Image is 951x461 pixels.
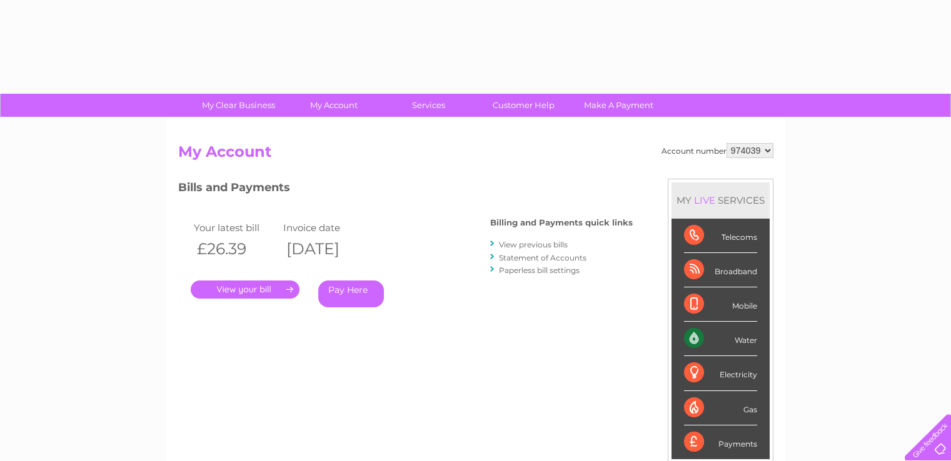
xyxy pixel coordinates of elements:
[684,391,757,425] div: Gas
[191,236,281,262] th: £26.39
[662,143,773,158] div: Account number
[490,218,633,227] h4: Billing and Payments quick links
[499,265,580,275] a: Paperless bill settings
[499,240,568,249] a: View previous bills
[684,322,757,356] div: Water
[178,179,633,201] h3: Bills and Payments
[280,219,370,236] td: Invoice date
[472,94,575,117] a: Customer Help
[187,94,290,117] a: My Clear Business
[672,182,770,218] div: MY SERVICES
[191,280,299,299] a: .
[684,356,757,390] div: Electricity
[499,253,586,262] a: Statement of Accounts
[280,236,370,262] th: [DATE]
[684,425,757,459] div: Payments
[684,219,757,253] div: Telecoms
[178,143,773,167] h2: My Account
[684,253,757,287] div: Broadband
[684,287,757,322] div: Mobile
[318,280,384,307] a: Pay Here
[377,94,480,117] a: Services
[191,219,281,236] td: Your latest bill
[282,94,385,117] a: My Account
[692,194,718,206] div: LIVE
[567,94,670,117] a: Make A Payment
